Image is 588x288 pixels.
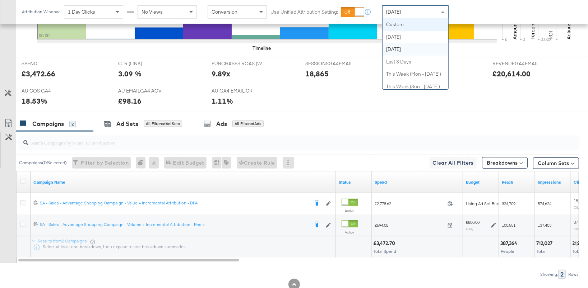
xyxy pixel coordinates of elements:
button: Clear All Filters [430,157,477,169]
a: The total amount spent to date. [375,179,460,185]
span: PURCHASES ROAS (WEBSITE EVENTS) [212,60,265,67]
div: 0 [136,157,149,169]
div: £3,472.66 [22,69,55,79]
a: The number of people your ad was served to. [502,179,532,185]
div: 387,364 [500,240,519,247]
div: Timeline [253,45,271,52]
div: Showing: [540,272,558,277]
a: Your campaign name. [33,179,333,185]
text: Amount (GBP) [511,8,518,39]
span: Total [573,249,582,254]
text: Actions [565,23,572,39]
span: £2,778.62 [375,201,445,206]
div: This Week (Sun - [DATE]) [383,80,448,93]
span: 100,551 [502,222,515,228]
div: Custom [383,18,448,31]
a: The maximum amount you're willing to spend on your ads, on average each day or over the lifetime ... [466,179,496,185]
input: Search Campaigns by Name, ID or Objective [28,133,528,147]
span: AU GA4 EMAIL CR [212,88,265,94]
div: Ads [216,120,227,128]
div: Last 3 Days [383,56,448,68]
div: Campaigns ( 0 Selected) [19,160,67,166]
a: SA - Sales - Advantage Shopping Campaign - Volume + Incremental Attribution - Reels [40,222,309,229]
span: CTR (LINK) [118,60,172,67]
div: 1.11% [212,96,233,106]
div: [DATE] [383,31,448,43]
div: £20,614.00 [492,69,531,79]
div: SA - Sales - Advantage Shopping Campaign - Volume + Incremental Attribution - Reels [40,222,309,227]
label: Active [342,208,358,213]
div: 2 [69,121,76,127]
div: Ad Sets [116,120,138,128]
label: Active [342,230,358,235]
span: 18,552 [574,198,585,203]
div: Attribution Window: [22,9,60,14]
span: Clear All Filters [432,159,474,167]
div: All Filtered Ad Sets [144,121,182,127]
span: 137,403 [538,222,551,228]
span: 3,419 [574,219,583,225]
span: Conversion [212,9,237,15]
span: 574,624 [538,201,551,206]
div: Campaigns [32,120,64,128]
text: Percent [529,22,536,39]
div: 9.89x [212,69,230,79]
span: SESSIONSGA4EMAIL [305,60,359,67]
span: 324,709 [502,201,515,206]
div: 18,865 [305,69,329,79]
a: SA - Sales - Advantage Shopping Campaign - Value + Incremental Attribution - DPA [40,200,309,207]
div: 2 [558,270,566,279]
span: No Views [142,9,163,15]
span: SPEND [22,60,75,67]
div: 712,027 [536,240,555,247]
span: 1 Day Clicks [68,9,95,15]
span: AU EMAILGA4 AOV [118,88,172,94]
div: £98.16 [118,96,142,106]
text: ROI [547,31,554,39]
a: The number of times your ad was served. On mobile apps an ad is counted as served the first time ... [538,179,568,185]
div: All Filtered Ads [232,121,264,127]
span: AU COS GA4 [22,88,75,94]
div: 18.53% [22,96,47,106]
label: Use Unified Attribution Setting: [270,9,338,15]
span: Total Spend [374,249,396,254]
span: Total [537,249,546,254]
div: £800.00 [466,219,480,225]
span: [DATE] [386,9,401,15]
div: 21,971 [572,240,587,247]
div: SA - Sales - Advantage Shopping Campaign - Value + Incremental Attribution - DPA [40,200,309,206]
span: People [501,249,514,254]
a: Shows the current state of your Ad Campaign. [339,179,369,185]
sub: Daily [466,227,473,231]
div: 3.09 % [118,69,142,79]
div: Rows [568,272,579,277]
div: Using Ad Set Budget [466,201,506,207]
span: £694.08 [375,222,445,228]
div: £3,472.70 [373,240,397,247]
div: [DATE] [383,43,448,56]
span: REVENUEGA4EMAIL [492,60,546,67]
div: This Week (Mon - [DATE]) [383,68,448,80]
button: Column Sets [533,157,579,169]
button: Breakdowns [482,157,528,169]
